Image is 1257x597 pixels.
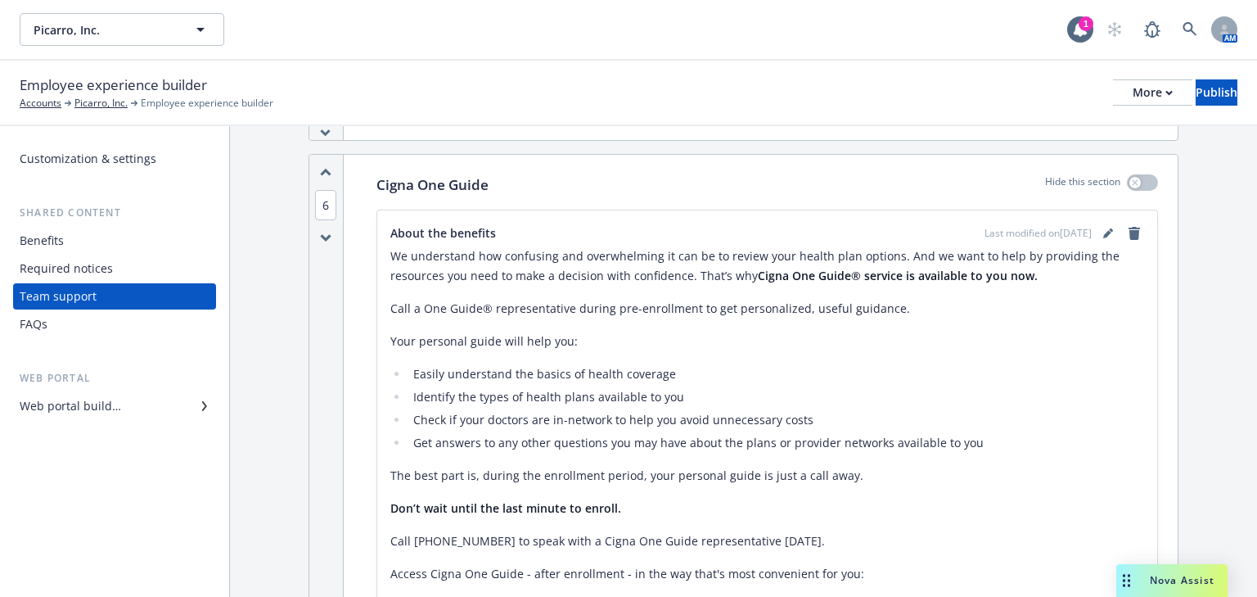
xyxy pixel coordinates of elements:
a: Required notices [13,256,216,282]
div: Benefits [20,228,64,254]
div: FAQs [20,311,47,337]
button: Nova Assist [1116,564,1228,597]
a: Customization & settings [13,146,216,172]
a: Accounts [20,96,61,111]
div: Shared content [13,205,216,221]
div: Drag to move [1116,564,1137,597]
p: Your personal guide will help you: [390,332,1144,351]
span: About the benefits [390,224,496,242]
strong: Don’t wait until the last minute to enroll. [390,500,621,516]
a: editPencil [1098,224,1118,243]
div: Web portal builder [20,393,121,419]
a: FAQs [13,311,216,337]
div: Customization & settings [20,146,156,172]
button: More [1113,79,1192,106]
p: We understand how confusing and overwhelming it can be to review your health plan options. And we... [390,246,1144,286]
p: Call [PHONE_NUMBER] to speak with a Cigna One Guide representative [DATE]. [390,531,1144,551]
span: Employee experience builder [20,75,207,96]
a: Start snowing [1098,13,1131,46]
li: Check if your doctors are in-network to help you avoid unnecessary costs [408,410,1144,430]
li: Get answers to any other questions you may have about the plans or provider networks available to... [408,433,1144,453]
a: Team support [13,283,216,310]
div: Web portal [13,370,216,387]
div: Required notices [20,256,113,282]
p: Call a One Guide® representative during pre-enrollment to get personalized, useful guidance. [390,299,1144,319]
p: Cigna One Guide [376,174,489,196]
strong: Cigna One Guide® service is available to you now. [758,268,1038,283]
li: Identify the types of health plans available to you [408,387,1144,407]
div: 1 [1079,16,1093,31]
li: Easily understand the basics of health coverage [408,364,1144,384]
a: Report a Bug [1136,13,1169,46]
a: Web portal builder [13,393,216,419]
button: 6 [315,197,336,214]
span: Nova Assist [1150,573,1214,587]
button: Publish [1196,79,1237,106]
div: Publish [1196,80,1237,105]
div: More [1133,80,1173,105]
span: Picarro, Inc. [34,21,175,38]
a: Benefits [13,228,216,254]
p: Hide this section [1045,174,1120,196]
span: Employee experience builder [141,96,273,111]
a: Search [1174,13,1206,46]
p: The best part is, during the enrollment period, your personal guide is just a call away. [390,466,1144,486]
a: Picarro, Inc. [74,96,128,111]
a: remove [1124,224,1144,243]
p: Access Cigna One Guide - after enrollment - in the way that's most convenient for you: [390,564,1144,584]
span: Last modified on [DATE] [984,226,1092,241]
button: Picarro, Inc. [20,13,224,46]
div: Team support [20,283,97,310]
span: 6 [315,190,336,220]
